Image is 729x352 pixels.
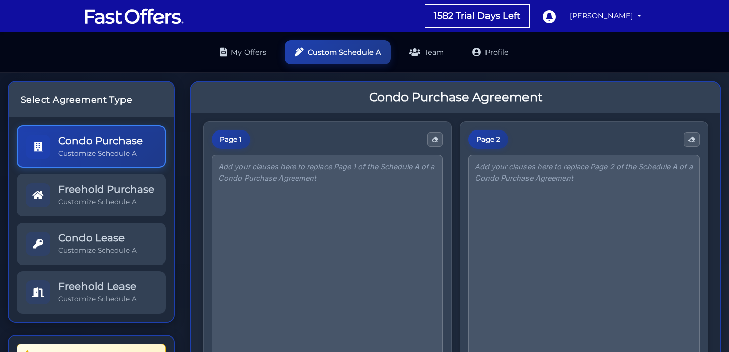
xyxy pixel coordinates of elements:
h5: Freehold Purchase [58,183,154,195]
p: Customize Schedule A [58,149,143,158]
a: My Offers [210,40,276,64]
a: Freehold Purchase Customize Schedule A [17,174,166,216]
h4: Select Agreement Type [21,94,161,105]
p: Customize Schedule A [58,294,137,304]
h3: Condo Purchase Agreement [369,90,543,105]
a: Custom Schedule A [285,40,391,64]
a: Condo Purchase Customize Schedule A [17,125,166,168]
a: Freehold Lease Customize Schedule A [17,271,166,314]
a: [PERSON_NAME] [565,6,645,26]
p: Customize Schedule A [58,197,154,207]
h5: Condo Purchase [58,135,143,147]
div: Page 1 [212,130,250,149]
a: Team [399,40,454,64]
a: Condo Lease Customize Schedule A [17,223,166,265]
a: Profile [462,40,519,64]
a: 1582 Trial Days Left [425,5,529,27]
h5: Condo Lease [58,232,137,244]
div: Page 2 [468,130,508,149]
p: Customize Schedule A [58,246,137,255]
h5: Freehold Lease [58,280,137,292]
